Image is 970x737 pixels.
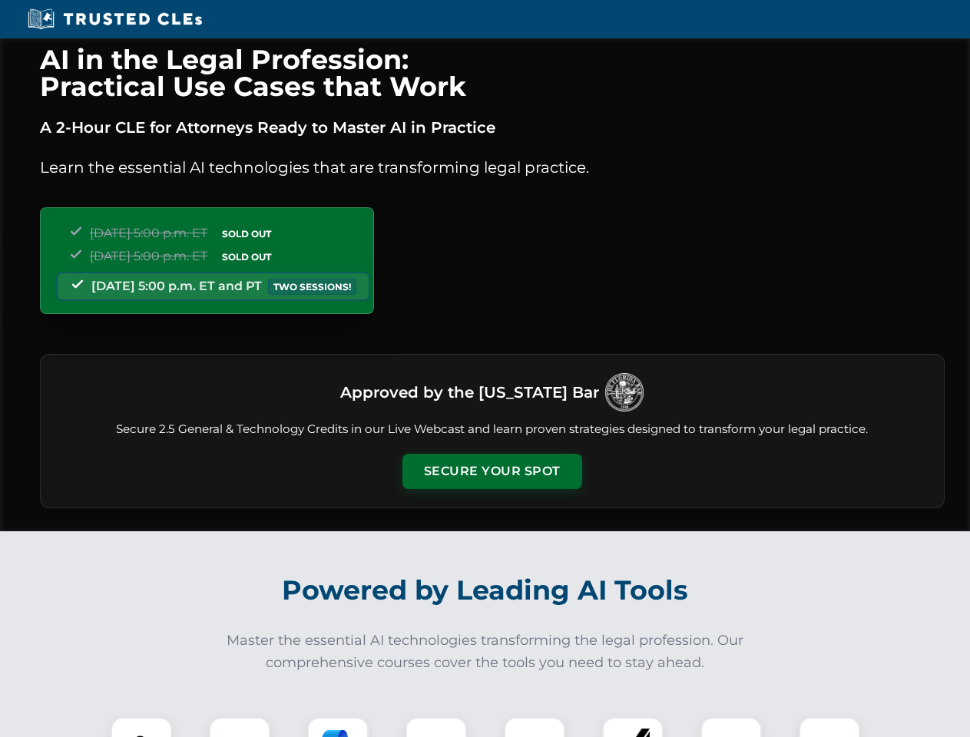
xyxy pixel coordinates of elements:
span: [DATE] 5:00 p.m. ET [90,249,207,263]
p: Secure 2.5 General & Technology Credits in our Live Webcast and learn proven strategies designed ... [59,421,925,438]
img: Trusted CLEs [23,8,207,31]
span: SOLD OUT [217,249,276,265]
span: [DATE] 5:00 p.m. ET [90,226,207,240]
p: A 2-Hour CLE for Attorneys Ready to Master AI in Practice [40,115,945,140]
h2: Powered by Leading AI Tools [60,563,911,617]
p: Master the essential AI technologies transforming the legal profession. Our comprehensive courses... [217,630,754,674]
h3: Approved by the [US_STATE] Bar [340,378,599,406]
h1: AI in the Legal Profession: Practical Use Cases that Work [40,46,945,100]
button: Secure Your Spot [402,454,582,489]
span: SOLD OUT [217,226,276,242]
p: Learn the essential AI technologies that are transforming legal practice. [40,155,945,180]
img: Logo [605,373,644,411]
